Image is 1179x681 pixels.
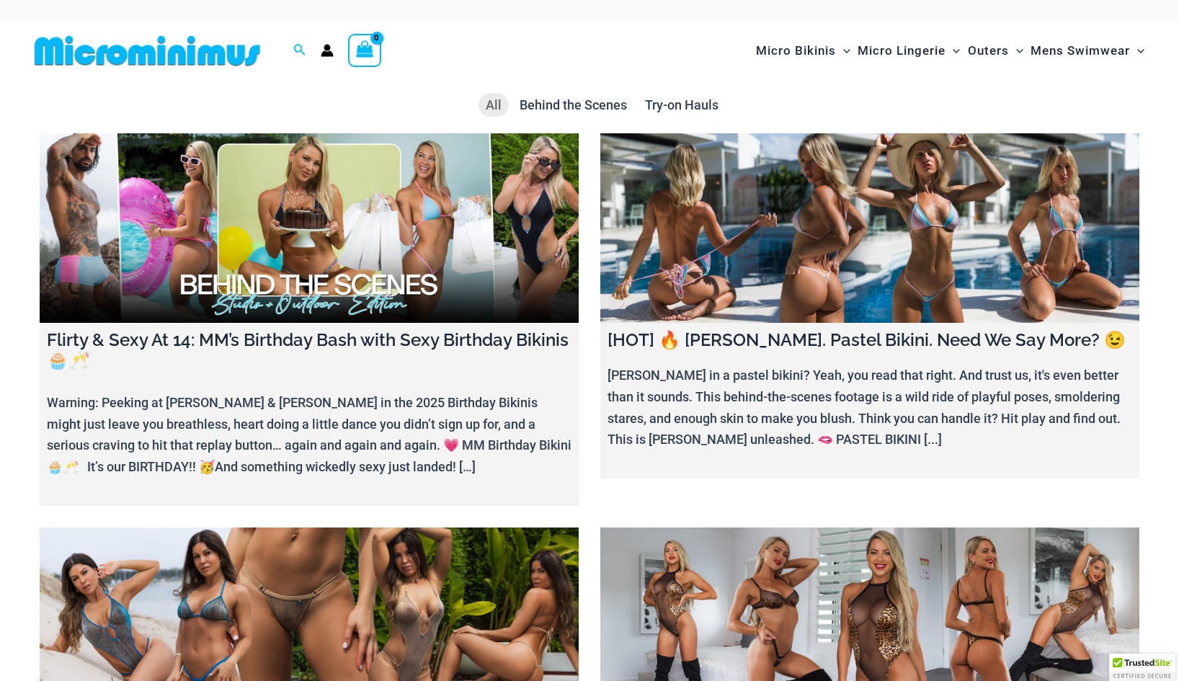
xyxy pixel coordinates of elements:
a: Micro LingerieMenu ToggleMenu Toggle [854,29,964,73]
a: Flirty & Sexy At 14: MM’s Birthday Bash with Sexy Birthday Bikinis 🧁🥂 [40,133,579,322]
a: Search icon link [293,42,306,60]
span: Menu Toggle [836,32,850,69]
a: View Shopping Cart, empty [348,34,381,67]
span: Micro Lingerie [858,32,946,69]
span: Mens Swimwear [1031,32,1130,69]
span: Menu Toggle [946,32,960,69]
span: All [486,97,502,112]
a: [HOT] 🔥 Olivia. Pastel Bikini. Need We Say More? 😉 [600,133,1139,322]
a: Account icon link [321,44,334,57]
span: Try-on Hauls [645,97,718,112]
span: Behind the Scenes [520,97,627,112]
p: [PERSON_NAME] in a pastel bikini? Yeah, you read that right. And trust us, it's even better than ... [608,365,1132,450]
div: TrustedSite Certified [1109,654,1175,681]
span: Micro Bikinis [756,32,836,69]
a: Micro BikinisMenu ToggleMenu Toggle [752,29,854,73]
img: MM SHOP LOGO FLAT [29,35,266,67]
h4: [HOT] 🔥 [PERSON_NAME]. Pastel Bikini. Need We Say More? 😉 [608,330,1132,351]
a: OutersMenu ToggleMenu Toggle [964,29,1027,73]
span: Menu Toggle [1009,32,1023,69]
p: Warning: Peeking at [PERSON_NAME] & [PERSON_NAME] in the 2025 Birthday Bikinis might just leave y... [47,392,571,478]
h4: Flirty & Sexy At 14: MM’s Birthday Bash with Sexy Birthday Bikinis 🧁🥂 [47,330,571,372]
a: Mens SwimwearMenu ToggleMenu Toggle [1027,29,1148,73]
span: Menu Toggle [1130,32,1144,69]
nav: Site Navigation [750,27,1150,75]
span: Outers [968,32,1009,69]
